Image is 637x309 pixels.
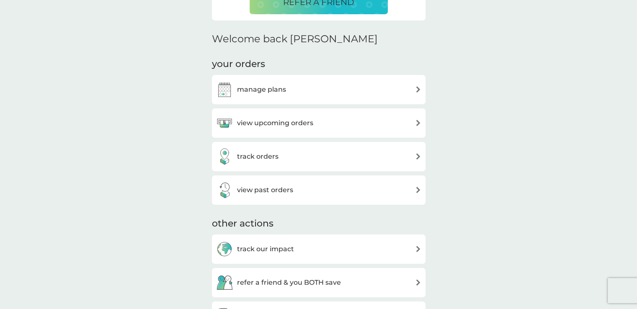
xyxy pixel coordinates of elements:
[212,58,265,71] h3: your orders
[415,246,421,252] img: arrow right
[237,244,294,255] h3: track our impact
[237,84,286,95] h3: manage plans
[415,86,421,93] img: arrow right
[212,217,273,230] h3: other actions
[237,118,313,129] h3: view upcoming orders
[415,153,421,160] img: arrow right
[415,279,421,286] img: arrow right
[237,151,279,162] h3: track orders
[415,120,421,126] img: arrow right
[212,33,378,45] h2: Welcome back [PERSON_NAME]
[237,277,341,288] h3: refer a friend & you BOTH save
[415,187,421,193] img: arrow right
[237,185,293,196] h3: view past orders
